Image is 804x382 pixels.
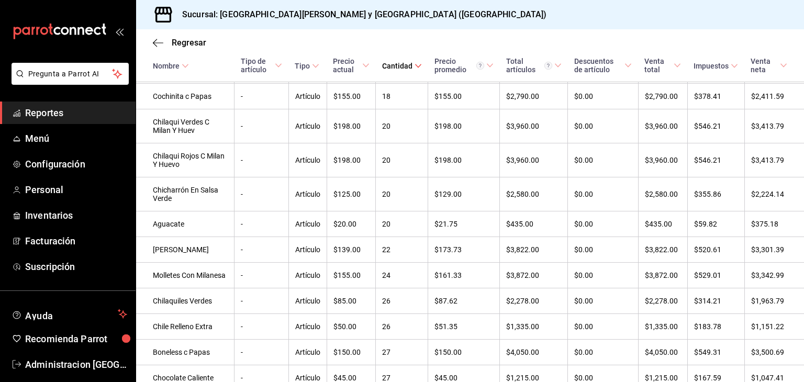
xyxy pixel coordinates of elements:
[382,62,422,70] span: Cantidad
[500,211,568,237] td: $435.00
[333,57,360,74] div: Precio actual
[327,340,376,365] td: $150.00
[234,211,289,237] td: -
[174,8,547,21] h3: Sucursal: [GEOGRAPHIC_DATA][PERSON_NAME] y [GEOGRAPHIC_DATA] ([GEOGRAPHIC_DATA])
[376,340,428,365] td: 27
[288,340,327,365] td: Artículo
[687,314,744,340] td: $183.78
[687,109,744,143] td: $546.21
[500,237,568,263] td: $3,822.00
[744,288,804,314] td: $1,963.79
[644,57,672,74] div: Venta total
[327,177,376,211] td: $125.00
[568,143,639,177] td: $0.00
[376,84,428,109] td: 18
[28,69,113,80] span: Pregunta a Parrot AI
[25,208,127,222] span: Inventarios
[428,84,500,109] td: $155.00
[376,109,428,143] td: 20
[744,177,804,211] td: $2,224.14
[376,143,428,177] td: 20
[376,237,428,263] td: 22
[428,314,500,340] td: $51.35
[568,340,639,365] td: $0.00
[136,314,234,340] td: Chile Relleno Extra
[428,177,500,211] td: $129.00
[568,211,639,237] td: $0.00
[574,57,623,74] div: Descuentos de artículo
[687,177,744,211] td: $355.86
[295,62,310,70] div: Tipo
[136,143,234,177] td: Chilaqui Rojos C Milan Y Huevo
[376,288,428,314] td: 26
[744,340,804,365] td: $3,500.69
[500,288,568,314] td: $2,278.00
[288,263,327,288] td: Artículo
[327,211,376,237] td: $20.00
[136,211,234,237] td: Aguacate
[638,237,687,263] td: $3,822.00
[687,143,744,177] td: $546.21
[327,237,376,263] td: $139.00
[241,57,283,74] span: Tipo de artículo
[638,340,687,365] td: $4,050.00
[234,109,289,143] td: -
[327,109,376,143] td: $198.00
[568,263,639,288] td: $0.00
[744,143,804,177] td: $3,413.79
[25,332,127,346] span: Recomienda Parrot
[153,62,180,70] div: Nombre
[694,62,729,70] div: Impuestos
[288,84,327,109] td: Artículo
[744,109,804,143] td: $3,413.79
[327,314,376,340] td: $50.00
[234,84,289,109] td: -
[333,57,370,74] span: Precio actual
[644,57,681,74] span: Venta total
[694,62,738,70] span: Impuestos
[25,234,127,248] span: Facturación
[25,106,127,120] span: Reportes
[751,57,787,74] span: Venta neta
[25,131,127,145] span: Menú
[744,211,804,237] td: $375.18
[428,288,500,314] td: $87.62
[136,263,234,288] td: Molletes Con Milanesa
[136,340,234,365] td: Boneless c Papas
[638,314,687,340] td: $1,335.00
[136,84,234,109] td: Cochinita c Papas
[687,211,744,237] td: $59.82
[638,84,687,109] td: $2,790.00
[638,109,687,143] td: $3,960.00
[428,263,500,288] td: $161.33
[638,288,687,314] td: $2,278.00
[234,237,289,263] td: -
[568,177,639,211] td: $0.00
[544,62,552,70] svg: El total artículos considera cambios de precios en los artículos así como costos adicionales por ...
[574,57,632,74] span: Descuentos de artículo
[638,211,687,237] td: $435.00
[428,143,500,177] td: $198.00
[744,237,804,263] td: $3,301.39
[153,38,206,48] button: Regresar
[506,57,562,74] span: Total artículos
[476,62,484,70] svg: Precio promedio = Total artículos / cantidad
[638,263,687,288] td: $3,872.00
[687,288,744,314] td: $314.21
[172,38,206,48] span: Regresar
[500,177,568,211] td: $2,580.00
[25,357,127,372] span: Administracion [GEOGRAPHIC_DATA][PERSON_NAME]
[327,143,376,177] td: $198.00
[568,288,639,314] td: $0.00
[382,62,412,70] div: Cantidad
[568,84,639,109] td: $0.00
[376,314,428,340] td: 26
[288,109,327,143] td: Artículo
[434,57,494,74] span: Precio promedio
[288,177,327,211] td: Artículo
[136,288,234,314] td: Chilaquiles Verdes
[295,62,319,70] span: Tipo
[234,314,289,340] td: -
[327,263,376,288] td: $155.00
[153,62,189,70] span: Nombre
